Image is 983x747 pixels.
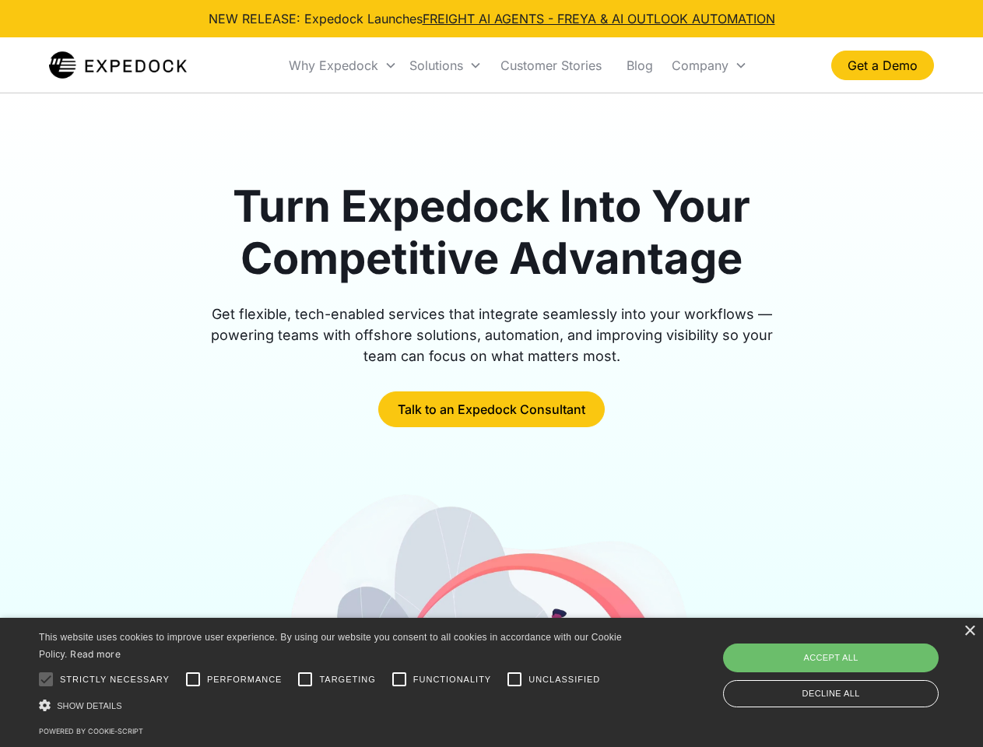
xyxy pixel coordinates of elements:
[378,391,605,427] a: Talk to an Expedock Consultant
[724,579,983,747] iframe: Chat Widget
[39,727,143,735] a: Powered by cookie-script
[403,39,488,92] div: Solutions
[423,11,775,26] a: FREIGHT AI AGENTS - FREYA & AI OUTLOOK AUTOMATION
[289,58,378,73] div: Why Expedock
[283,39,403,92] div: Why Expedock
[49,50,187,81] img: Expedock Logo
[488,39,614,92] a: Customer Stories
[70,648,121,660] a: Read more
[57,701,122,710] span: Show details
[193,181,791,285] h1: Turn Expedock Into Your Competitive Advantage
[319,673,375,686] span: Targeting
[528,673,600,686] span: Unclassified
[193,303,791,366] div: Get flexible, tech-enabled services that integrate seamlessly into your workflows — powering team...
[39,697,627,714] div: Show details
[665,39,753,92] div: Company
[672,58,728,73] div: Company
[831,51,934,80] a: Get a Demo
[413,673,491,686] span: Functionality
[60,673,170,686] span: Strictly necessary
[614,39,665,92] a: Blog
[39,632,622,661] span: This website uses cookies to improve user experience. By using our website you consent to all coo...
[49,50,187,81] a: home
[209,9,775,28] div: NEW RELEASE: Expedock Launches
[409,58,463,73] div: Solutions
[207,673,283,686] span: Performance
